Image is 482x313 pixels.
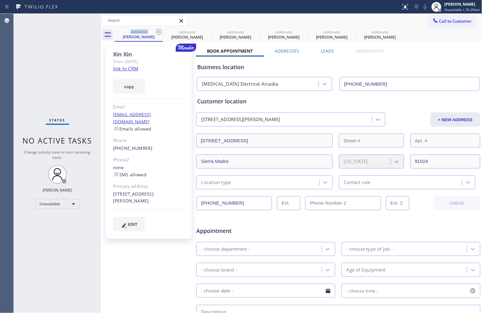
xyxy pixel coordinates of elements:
[36,199,79,209] div: Unavailable
[410,154,480,168] input: ZIP
[260,34,307,40] div: [PERSON_NAME]
[113,65,138,72] a: link to CRM
[113,156,184,164] div: Phone2
[113,111,151,125] a: [EMAIL_ADDRESS][DOMAIN_NAME]
[164,30,211,34] div: outbound
[164,34,211,40] div: [PERSON_NAME]
[43,187,72,193] div: [PERSON_NAME]
[275,48,299,54] label: Addresses
[260,30,307,34] div: outbound
[24,149,91,160] span: Change activity state to start receiving tasks.
[113,217,145,231] button: EDIT
[357,34,404,40] div: [PERSON_NAME]
[128,222,137,227] span: EDIT
[197,63,480,71] div: Business location
[201,245,250,253] div: - choose department -
[23,135,92,146] span: No active tasks
[115,28,162,41] div: Xin Xin
[207,48,253,54] label: Book Appointment
[212,34,259,40] div: [PERSON_NAME]
[340,77,480,91] input: Phone Number
[357,28,404,42] div: Nancy Dubinsky
[305,196,381,210] input: Phone Number 2
[114,172,118,176] input: SMS allowed
[421,2,430,11] button: Mute
[386,196,409,210] input: Ext. 2
[197,97,480,106] div: Customer location
[50,118,65,122] span: Status
[260,28,307,42] div: Nancy Dubinsky
[197,196,272,210] input: Phone Number
[202,81,278,88] div: [MEDICAL_DATA] Electrical Arcadia
[344,179,370,186] div: Contact role
[431,112,480,127] button: + NEW ADDRESS
[114,126,118,130] input: Emails allowed
[339,134,404,148] input: Street #
[196,134,333,148] input: Address
[164,28,211,42] div: Xin Xin
[113,172,146,178] label: SMS allowed
[201,179,231,186] div: Location type
[113,164,184,178] div: none
[115,34,162,40] div: [PERSON_NAME]
[113,191,184,205] div: [STREET_ADDRESS][PERSON_NAME]
[212,28,259,42] div: Nancy Dubinsky
[113,51,184,58] div: Xin Xin
[115,29,162,34] div: outbound
[113,103,184,111] div: Email
[410,134,480,148] input: Apt. #
[356,48,384,54] label: Membership
[357,30,404,34] div: outbound
[113,137,184,144] div: Phone
[196,284,335,298] input: - choose date -
[113,145,153,151] a: [PHONE_NUMBER]
[428,15,476,27] button: Call to Customer
[445,7,480,12] span: Unavailable | 2h 29min
[201,116,280,123] div: [STREET_ADDRESS][PERSON_NAME]
[434,196,480,211] button: CHECK
[308,30,356,34] div: outbound
[113,79,145,94] button: copy
[113,58,184,65] div: Since: [DATE]
[308,28,356,42] div: Nancy Dubinsky
[196,154,333,168] input: City
[113,183,184,190] div: Primary address
[201,266,237,273] div: - choose brand -
[277,196,300,210] input: Ext.
[103,16,187,26] input: Search
[196,227,290,235] span: Appointment
[439,18,472,24] span: Call to Customer
[346,245,393,253] div: - choose type of job -
[212,30,259,34] div: outbound
[346,266,386,273] div: Age of Equipment
[308,34,356,40] div: [PERSON_NAME]
[113,126,151,132] label: Emails allowed
[321,48,334,54] label: Leads
[445,2,480,7] div: [PERSON_NAME]
[346,288,378,294] span: - choose time -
